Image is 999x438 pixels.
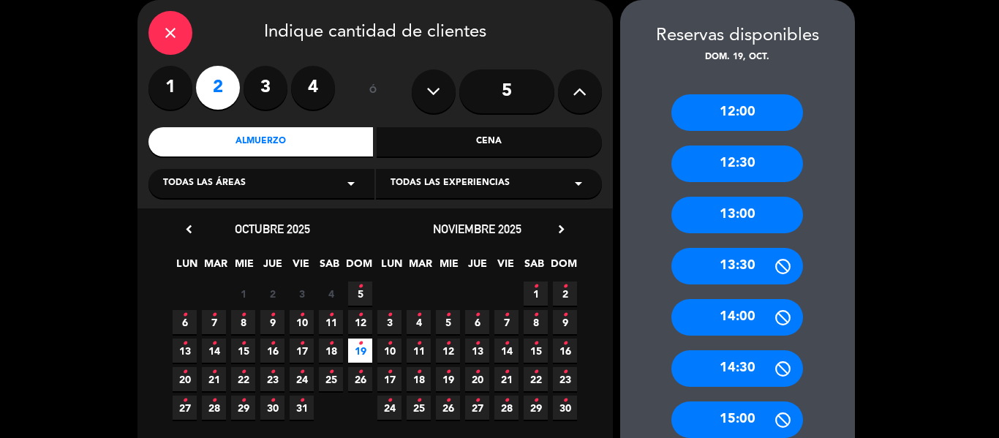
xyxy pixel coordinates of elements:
i: • [533,303,538,327]
span: 13 [465,339,489,363]
span: 27 [173,396,197,420]
i: • [299,303,304,327]
span: DOM [551,255,575,279]
span: SAB [317,255,342,279]
div: Cena [377,127,602,156]
i: • [328,303,333,327]
span: 9 [260,310,284,334]
span: MIE [232,255,256,279]
i: • [211,332,216,355]
i: • [475,332,480,355]
i: • [211,360,216,384]
i: • [270,360,275,384]
i: • [416,332,421,355]
span: 29 [524,396,548,420]
span: 30 [260,396,284,420]
span: 6 [465,310,489,334]
span: Todas las áreas [163,176,246,191]
i: • [504,303,509,327]
i: • [445,360,451,384]
span: 3 [290,282,314,306]
div: 12:30 [671,146,803,182]
i: • [504,360,509,384]
span: 16 [260,339,284,363]
span: 28 [202,396,226,420]
span: 3 [377,310,402,334]
i: • [182,360,187,384]
span: 17 [290,339,314,363]
i: • [533,389,538,412]
label: 4 [291,66,335,110]
i: chevron_left [181,222,197,237]
span: 22 [524,367,548,391]
div: Reservas disponibles [620,22,855,50]
span: 25 [407,396,431,420]
span: 24 [290,367,314,391]
span: 12 [348,310,372,334]
span: 17 [377,367,402,391]
span: 15 [524,339,548,363]
span: 18 [319,339,343,363]
i: • [562,389,568,412]
i: close [162,24,179,42]
i: • [445,303,451,327]
span: 5 [348,282,372,306]
span: 15 [231,339,255,363]
span: 13 [173,339,197,363]
i: • [358,332,363,355]
span: 29 [231,396,255,420]
i: • [182,389,187,412]
span: 7 [494,310,519,334]
i: • [562,275,568,298]
i: • [328,360,333,384]
span: 5 [436,310,460,334]
i: • [475,303,480,327]
i: • [416,360,421,384]
span: JUE [465,255,489,279]
i: • [270,332,275,355]
span: 1 [231,282,255,306]
i: • [241,332,246,355]
span: 10 [290,310,314,334]
div: dom. 19, oct. [620,50,855,65]
span: LUN [175,255,199,279]
span: 8 [231,310,255,334]
label: 1 [148,66,192,110]
span: VIE [289,255,313,279]
i: • [358,303,363,327]
span: 26 [436,396,460,420]
span: 23 [553,367,577,391]
i: • [241,360,246,384]
span: 20 [465,367,489,391]
i: • [358,360,363,384]
span: 12 [436,339,460,363]
i: • [387,360,392,384]
i: • [270,303,275,327]
div: ó [350,66,397,117]
div: 12:00 [671,94,803,131]
span: 25 [319,367,343,391]
span: 14 [494,339,519,363]
span: 20 [173,367,197,391]
i: • [504,389,509,412]
i: • [211,303,216,327]
span: 30 [553,396,577,420]
i: • [328,332,333,355]
span: 18 [407,367,431,391]
span: MAR [203,255,227,279]
div: Indique cantidad de clientes [148,11,602,55]
div: 14:30 [671,350,803,387]
span: 8 [524,310,548,334]
span: 27 [465,396,489,420]
span: 14 [202,339,226,363]
i: • [533,332,538,355]
span: 9 [553,310,577,334]
i: arrow_drop_down [570,175,587,192]
i: • [416,389,421,412]
span: SAB [522,255,546,279]
span: 31 [290,396,314,420]
span: Todas las experiencias [391,176,510,191]
span: MAR [408,255,432,279]
span: 19 [348,339,372,363]
span: VIE [494,255,518,279]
